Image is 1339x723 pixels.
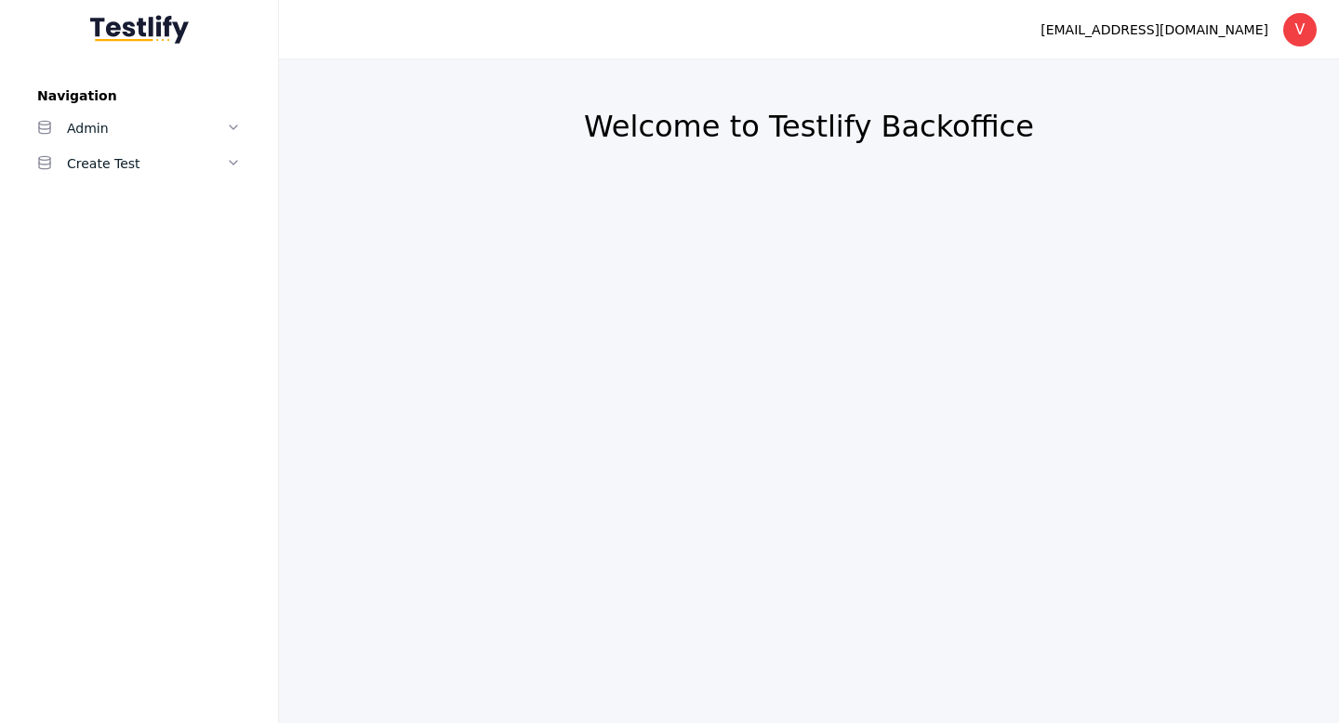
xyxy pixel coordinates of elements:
div: Create Test [67,152,226,175]
label: Navigation [22,88,256,103]
div: [EMAIL_ADDRESS][DOMAIN_NAME] [1041,19,1268,41]
div: V [1283,13,1317,46]
img: Testlify - Backoffice [90,15,189,44]
h2: Welcome to Testlify Backoffice [324,108,1294,145]
div: Admin [67,117,226,139]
